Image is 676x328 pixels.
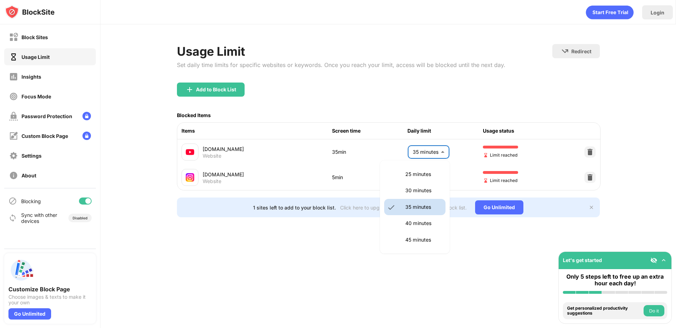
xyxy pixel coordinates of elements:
[405,203,441,211] p: 35 minutes
[405,170,441,178] p: 25 minutes
[405,219,441,227] p: 40 minutes
[405,187,441,194] p: 30 minutes
[405,236,441,244] p: 45 minutes
[405,252,441,260] p: 50 minutes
